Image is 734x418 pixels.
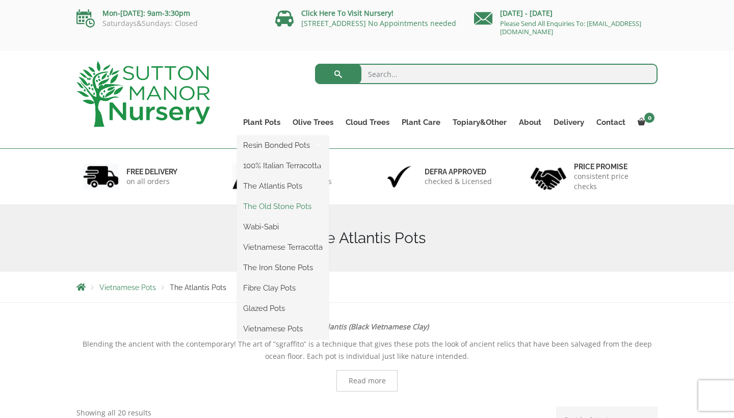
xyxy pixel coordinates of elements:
p: Mon-[DATE]: 9am-3:30pm [76,7,260,19]
a: Wabi-Sabi [237,219,329,234]
span: The Atlantis Pots [170,283,226,292]
a: Plant Care [396,115,447,129]
a: Glazed Pots [237,301,329,316]
a: Click Here To Visit Nursery! [301,8,394,18]
img: 2.jpg [232,164,268,190]
a: 100% Italian Terracotta [237,158,329,173]
a: Resin Bonded Pots [237,138,329,153]
p: Saturdays&Sundays: Closed [76,19,260,28]
a: Vietnamese Terracotta [237,240,329,255]
p: consistent price checks [574,171,651,192]
nav: Breadcrumbs [76,283,658,291]
a: Fibre Clay Pots [237,280,329,296]
a: Plant Pots [237,115,286,129]
strong: The Atlantis (Black Vietnamese Clay) [306,322,429,331]
a: The Atlantis Pots [237,178,329,194]
p: [DATE] - [DATE] [474,7,658,19]
a: The Iron Stone Pots [237,260,329,275]
h6: Defra approved [425,167,492,176]
a: About [513,115,547,129]
a: Vietnamese Pots [99,283,156,292]
img: 1.jpg [83,164,119,190]
p: on all orders [126,176,177,187]
a: Vietnamese Pots [237,321,329,336]
a: Please Send All Enquiries To: [EMAIL_ADDRESS][DOMAIN_NAME] [500,19,641,36]
p: checked & Licensed [425,176,492,187]
a: Olive Trees [286,115,339,129]
h6: Price promise [574,162,651,171]
img: 4.jpg [531,161,566,192]
a: [STREET_ADDRESS] No Appointments needed [301,18,456,28]
a: 0 [632,115,658,129]
span: Read more [349,377,386,384]
a: The Old Stone Pots [237,199,329,214]
a: Contact [590,115,632,129]
h1: The Atlantis Pots [76,229,658,247]
img: 3.jpg [381,164,417,190]
h6: FREE DELIVERY [126,167,177,176]
a: Delivery [547,115,590,129]
span: 0 [644,113,654,123]
a: Topiary&Other [447,115,513,129]
input: Search... [315,64,658,84]
img: logo [76,61,210,127]
a: Cloud Trees [339,115,396,129]
p: Blending the ancient with the contemporary! The art of “sgraffito” is a technique that gives thes... [76,338,658,362]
